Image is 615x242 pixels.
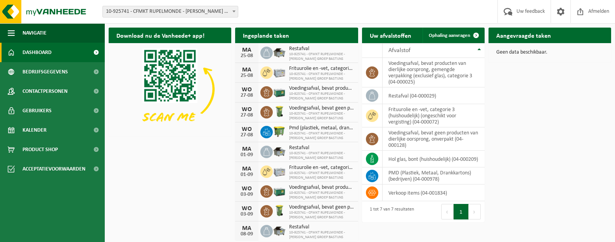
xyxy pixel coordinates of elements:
[239,132,255,138] div: 27-08
[383,58,485,87] td: voedingsafval, bevat producten van dierlijke oorsprong, gemengde verpakking (exclusief glas), cat...
[289,204,354,211] span: Voedingsafval, bevat geen producten van dierlijke oorsprong, onverpakt
[469,204,481,219] button: Next
[239,87,255,93] div: WO
[273,85,286,98] img: PB-LB-0680-HPE-GN-01
[239,93,255,98] div: 27-08
[273,65,286,78] img: PB-LB-0680-HPE-GY-11
[239,166,255,172] div: MA
[235,28,297,43] h2: Ingeplande taken
[289,191,354,200] span: 10-925741 - CFMKT RUPELMONDE - [PERSON_NAME] GROEP BASTIJNS
[239,232,255,237] div: 08-09
[239,186,255,192] div: WO
[23,62,68,82] span: Bedrijfsgegevens
[289,125,354,131] span: Pmd (plastiek, metaal, drankkartons) (bedrijven)
[239,212,255,217] div: 03-09
[289,224,354,230] span: Restafval
[289,171,354,180] span: 10-925741 - CFMKT RUPELMONDE - [PERSON_NAME] GROEP BASTIJNS
[239,106,255,113] div: WO
[239,73,255,78] div: 25-08
[289,46,354,52] span: Restafval
[289,85,354,92] span: Voedingsafval, bevat producten van dierlijke oorsprong, gemengde verpakking (exc...
[383,104,485,127] td: frituurolie en -vet, categorie 3 (huishoudelijk) (ongeschikt voor vergisting) (04-000072)
[383,87,485,104] td: restafval (04-000029)
[23,101,52,120] span: Gebruikers
[366,203,414,220] div: 1 tot 7 van 7 resultaten
[239,113,255,118] div: 27-08
[239,192,255,197] div: 03-09
[489,28,559,43] h2: Aangevraagde taken
[383,151,485,167] td: hol glas, bont (huishoudelijk) (04-000209)
[239,67,255,73] div: MA
[273,224,286,237] img: WB-5000-GAL-GY-01
[423,28,484,43] a: Ophaling aanvragen
[273,164,286,178] img: PB-LB-0680-HPE-GY-11
[454,204,469,219] button: 1
[362,28,419,43] h2: Uw afvalstoffen
[289,131,354,141] span: 10-925741 - CFMKT RUPELMONDE - [PERSON_NAME] GROEP BASTIJNS
[239,47,255,53] div: MA
[383,127,485,151] td: voedingsafval, bevat geen producten van dierlijke oorsprong, onverpakt (04-000128)
[109,28,212,43] h2: Download nu de Vanheede+ app!
[289,151,354,160] span: 10-925741 - CFMKT RUPELMONDE - [PERSON_NAME] GROEP BASTIJNS
[429,33,470,38] span: Ophaling aanvragen
[289,72,354,81] span: 10-925741 - CFMKT RUPELMONDE - [PERSON_NAME] GROEP BASTIJNS
[388,47,411,54] span: Afvalstof
[273,125,286,138] img: WB-1100-HPE-GN-50
[23,43,52,62] span: Dashboard
[273,145,286,158] img: WB-5000-GAL-GY-01
[23,159,85,179] span: Acceptatievoorwaarden
[23,23,47,43] span: Navigatie
[289,211,354,220] span: 10-925741 - CFMKT RUPELMONDE - [PERSON_NAME] GROEP BASTIJNS
[23,120,47,140] span: Kalender
[289,230,354,240] span: 10-925741 - CFMKT RUPELMONDE - [PERSON_NAME] GROEP BASTIJNS
[383,185,485,201] td: verkoop items (04-001834)
[239,146,255,152] div: MA
[239,225,255,232] div: MA
[289,111,354,121] span: 10-925741 - CFMKT RUPELMONDE - [PERSON_NAME] GROEP BASTIJNS
[289,92,354,101] span: 10-925741 - CFMKT RUPELMONDE - [PERSON_NAME] GROEP BASTIJNS
[239,152,255,158] div: 01-09
[383,167,485,185] td: PMD (Plastiek, Metaal, Drankkartons) (bedrijven) (04-000978)
[273,184,286,197] img: PB-LB-0680-HPE-GN-01
[109,43,231,135] img: Download de VHEPlus App
[103,6,238,17] span: 10-925741 - CFMKT RUPELMONDE - BASTIJNS VAN CEULEN GROEP BASTIJNS - KRUIBEKE
[239,126,255,132] div: WO
[289,185,354,191] span: Voedingsafval, bevat producten van dierlijke oorsprong, gemengde verpakking (exc...
[273,105,286,118] img: WB-0140-HPE-GN-50
[273,45,286,59] img: WB-5000-GAL-GY-01
[289,105,354,111] span: Voedingsafval, bevat geen producten van dierlijke oorsprong, onverpakt
[23,82,68,101] span: Contactpersonen
[23,140,58,159] span: Product Shop
[289,52,354,61] span: 10-925741 - CFMKT RUPELMONDE - [PERSON_NAME] GROEP BASTIJNS
[441,204,454,219] button: Previous
[496,50,603,55] p: Geen data beschikbaar.
[273,204,286,217] img: WB-0140-HPE-GN-50
[239,172,255,178] div: 01-09
[289,66,354,72] span: Frituurolie en -vet, categorie 3 (huishoudelijk) (ongeschikt voor vergisting)
[289,165,354,171] span: Frituurolie en -vet, categorie 3 (huishoudelijk) (ongeschikt voor vergisting)
[239,205,255,212] div: WO
[289,145,354,151] span: Restafval
[102,6,238,17] span: 10-925741 - CFMKT RUPELMONDE - BASTIJNS VAN CEULEN GROEP BASTIJNS - KRUIBEKE
[239,53,255,59] div: 25-08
